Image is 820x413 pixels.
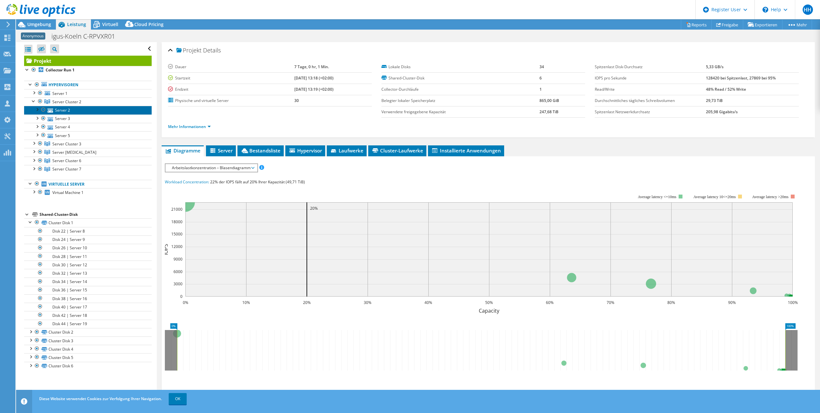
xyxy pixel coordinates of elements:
span: Server Cluster 2 [52,99,81,105]
label: Spitzenlast Netzwerkdurchsatz [595,109,706,115]
a: Exportieren [743,20,782,30]
text: 60% [546,300,554,305]
a: Virtual Machine 1 [24,188,152,197]
text: 21000 [171,206,183,212]
b: 6 [539,75,542,81]
a: Disk 40 | Server 17 [24,303,152,311]
a: Mehr Informationen [168,124,211,129]
a: Disk 32 | Server 13 [24,269,152,277]
a: Cluster Disk 6 [24,362,152,370]
a: Disk 26 | Server 10 [24,244,152,252]
label: Lokale Disks [381,64,539,70]
span: Laufwerke [330,147,363,154]
a: Server 2 [24,106,152,114]
text: 18000 [171,219,183,225]
tspan: Average latency <=10ms [638,195,676,199]
a: Collector Run 1 [24,66,152,74]
label: Endzeit [168,86,294,93]
label: Physische und virtuelle Server [168,97,294,104]
text: 3000 [174,281,183,287]
label: Spitzenlast Disk-Durchsatz [595,64,706,70]
a: Server Cluster 6 [24,157,152,165]
div: Shared-Cluster-Disk [40,211,152,218]
text: 90% [728,300,736,305]
span: Details [203,46,221,54]
b: 865,00 GiB [539,98,559,103]
b: [DATE] 13:19 (+02:00) [294,87,334,92]
a: Server 1 [24,89,152,97]
a: Disk 28 | Server 11 [24,252,152,261]
a: Disk 22 | Server 8 [24,227,152,235]
label: Dauer [168,64,294,70]
a: Disk 44 | Server 19 [24,320,152,328]
a: Cluster Disk 5 [24,353,152,362]
a: Freigabe [711,20,743,30]
span: Umgebung [27,21,51,27]
a: Mehr [782,20,812,30]
text: IOPS [162,244,169,255]
b: [DATE] 13:18 (+02:00) [294,75,334,81]
b: 5,33 GB/s [706,64,724,69]
b: 29,73 TiB [706,98,723,103]
label: Verwendete freigegebene Kapazität [381,109,539,115]
span: Server [209,147,233,154]
text: 9000 [174,256,183,262]
a: Disk 30 | Server 12 [24,261,152,269]
text: 0 [180,294,183,299]
text: Capacity [479,307,500,314]
span: Bestandsliste [241,147,281,154]
a: Reports [681,20,712,30]
span: Server Cluster 7 [52,166,81,172]
text: 40% [424,300,432,305]
span: Workload Concentration: [165,179,209,185]
h1: igus-Koeln C-RPVXR01 [49,33,125,40]
a: Virtuelle Server [24,180,152,188]
b: 7 Tage, 0 hr, 1 Min. [294,64,329,69]
tspan: Average latency 10<=20ms [693,195,736,199]
a: Server 3 [24,115,152,123]
span: Diagramme [165,147,201,154]
a: Server Cluster 2 [24,97,152,106]
text: 0% [183,300,188,305]
span: Cloud Pricing [134,21,164,27]
text: 100% [788,300,798,305]
a: Disk 34 | Server 14 [24,278,152,286]
svg: \n [762,7,768,13]
span: Virtual Machine 1 [52,190,84,195]
span: Server Cluster 6 [52,158,81,163]
a: OK [169,393,187,405]
label: Belegter lokaler Speicherplatz [381,97,539,104]
text: 12000 [171,244,183,249]
label: Shared-Cluster-Disk [381,75,539,81]
a: Disk 36 | Server 15 [24,286,152,294]
span: Leistung [67,21,86,27]
a: Projekt [24,56,152,66]
text: 20% [303,300,311,305]
a: Hypervisoren [24,81,152,89]
b: 128420 bei Spitzenlast, 27869 bei 95% [706,75,776,81]
b: 1 [539,87,542,92]
span: Virtuell [102,21,118,27]
span: Diese Website verwendet Cookies zur Verfolgung Ihrer Navigation. [39,396,162,401]
label: Durchschnittliches tägliches Schreibvolumen [595,97,706,104]
span: HH [803,5,813,15]
b: 247,68 TiB [539,109,558,115]
label: Collector-Durchläufe [381,86,539,93]
a: Server 4 [24,123,152,131]
b: 205,98 Gigabits/s [706,109,738,115]
label: Startzeit [168,75,294,81]
text: Average latency >20ms [752,195,789,199]
a: Cluster Disk 1 [24,218,152,227]
label: Read/Write [595,86,706,93]
span: 22% der IOPS fällt auf 20% Ihrer Kapazität (49,71 TiB) [210,179,305,185]
span: Hypervisor [289,147,322,154]
text: 15000 [171,231,183,237]
a: Disk 42 | Server 18 [24,311,152,319]
span: Installierte Anwendungen [431,147,501,154]
text: 70% [607,300,614,305]
span: Server 1 [52,91,67,96]
span: Cluster-Laufwerke [371,147,423,154]
span: Server Cluster 3 [52,141,81,147]
span: Arbeitslastkonzentration – Blasendiagramm [169,164,254,172]
a: Cluster Disk 3 [24,336,152,345]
